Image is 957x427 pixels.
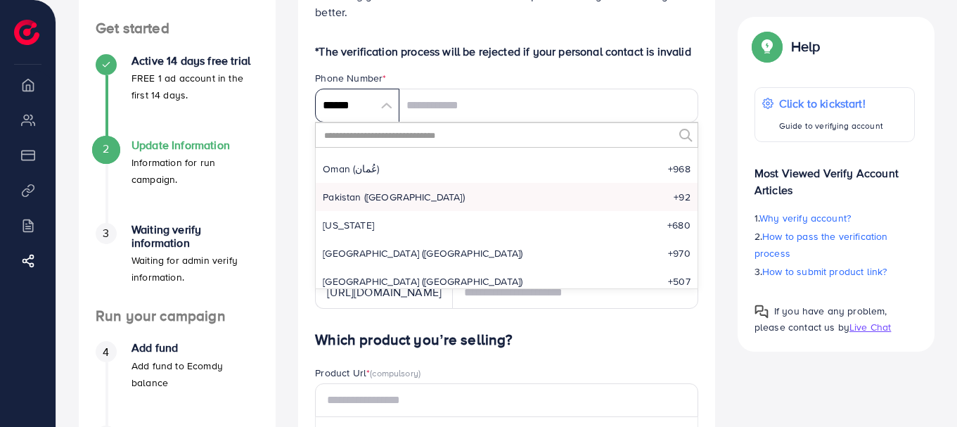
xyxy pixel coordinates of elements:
iframe: Chat [897,364,946,416]
span: +968 [668,162,691,176]
li: Add fund [79,341,276,426]
label: Phone Number [315,71,386,85]
img: logo [14,20,39,45]
span: (compulsory) [370,367,420,379]
span: How to pass the verification process [754,229,888,260]
p: Click to kickstart! [779,95,883,112]
span: Live Chat [849,320,891,334]
li: Active 14 days free trial [79,54,276,139]
span: Oman (‫عُمان‬‎) [323,162,379,176]
span: Pakistan (‫[GEOGRAPHIC_DATA]‬‎) [323,190,465,204]
h4: Run your campaign [79,307,276,325]
li: Update Information [79,139,276,223]
p: 1. [754,210,915,227]
h4: Add fund [131,341,259,355]
span: If you have any problem, please contact us by [754,304,887,334]
h4: Get started [79,20,276,37]
img: Popup guide [754,34,780,59]
h4: Update Information [131,139,259,152]
span: How to submit product link? [762,265,887,279]
span: +92 [674,190,690,204]
p: Waiting for admin verify information. [131,252,259,286]
span: 3 [103,225,109,241]
h4: Active 14 days free trial [131,54,259,68]
span: +507 [668,274,691,288]
p: Most Viewed Verify Account Articles [754,153,915,198]
p: 3. [754,263,915,280]
div: [URL][DOMAIN_NAME] [315,275,453,309]
li: Waiting verify information [79,223,276,307]
p: 2. [754,228,915,262]
p: Guide to verifying account [779,117,883,134]
span: Why verify account? [759,211,851,225]
p: FREE 1 ad account in the first 14 days. [131,70,259,103]
span: +970 [668,246,691,260]
label: Product Url [315,366,420,380]
span: [GEOGRAPHIC_DATA] ([GEOGRAPHIC_DATA]) [323,274,522,288]
p: *The verification process will be rejected if your personal contact is invalid [315,43,698,60]
p: Help [791,38,821,55]
span: 2 [103,141,109,157]
img: Popup guide [754,305,769,319]
p: Add fund to Ecomdy balance [131,357,259,391]
h4: Waiting verify information [131,223,259,250]
span: [GEOGRAPHIC_DATA] (‫[GEOGRAPHIC_DATA]‬‎) [323,246,522,260]
span: 4 [103,344,109,360]
span: [US_STATE] [323,218,374,232]
span: +680 [667,218,691,232]
p: Information for run campaign. [131,154,259,188]
h4: Which product you’re selling? [315,331,698,349]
